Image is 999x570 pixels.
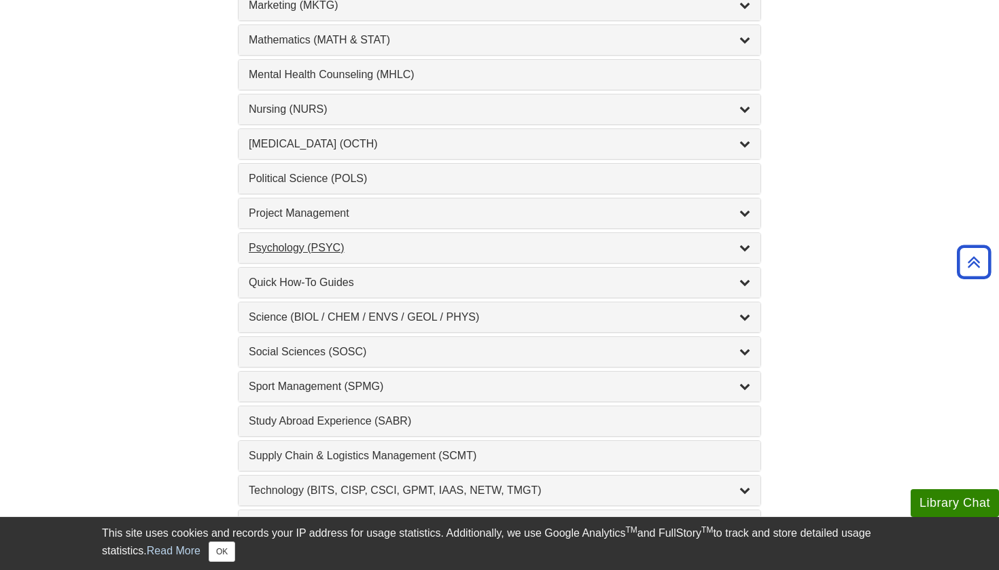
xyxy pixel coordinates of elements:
[911,489,999,517] button: Library Chat
[249,309,750,325] a: Science (BIOL / CHEM / ENVS / GEOL / PHYS)
[249,101,750,118] a: Nursing (NURS)
[249,205,750,221] a: Project Management
[249,274,750,291] a: Quick How-To Guides
[249,378,750,395] a: Sport Management (SPMG)
[147,545,200,556] a: Read More
[952,253,996,271] a: Back to Top
[209,541,235,562] button: Close
[249,413,750,429] a: Study Abroad Experience (SABR)
[625,525,637,535] sup: TM
[249,67,750,83] a: Mental Health Counseling (MHLC)
[249,136,750,152] a: [MEDICAL_DATA] (OCTH)
[102,525,897,562] div: This site uses cookies and records your IP address for usage statistics. Additionally, we use Goo...
[249,344,750,360] a: Social Sciences (SOSC)
[701,525,713,535] sup: TM
[249,32,750,48] a: Mathematics (MATH & STAT)
[249,240,750,256] a: Psychology (PSYC)
[249,448,750,464] a: Supply Chain & Logistics Management (SCMT)
[249,482,750,499] a: Technology (BITS, CISP, CSCI, GPMT, IAAS, NETW, TMGT)
[249,171,750,187] a: Political Science (POLS)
